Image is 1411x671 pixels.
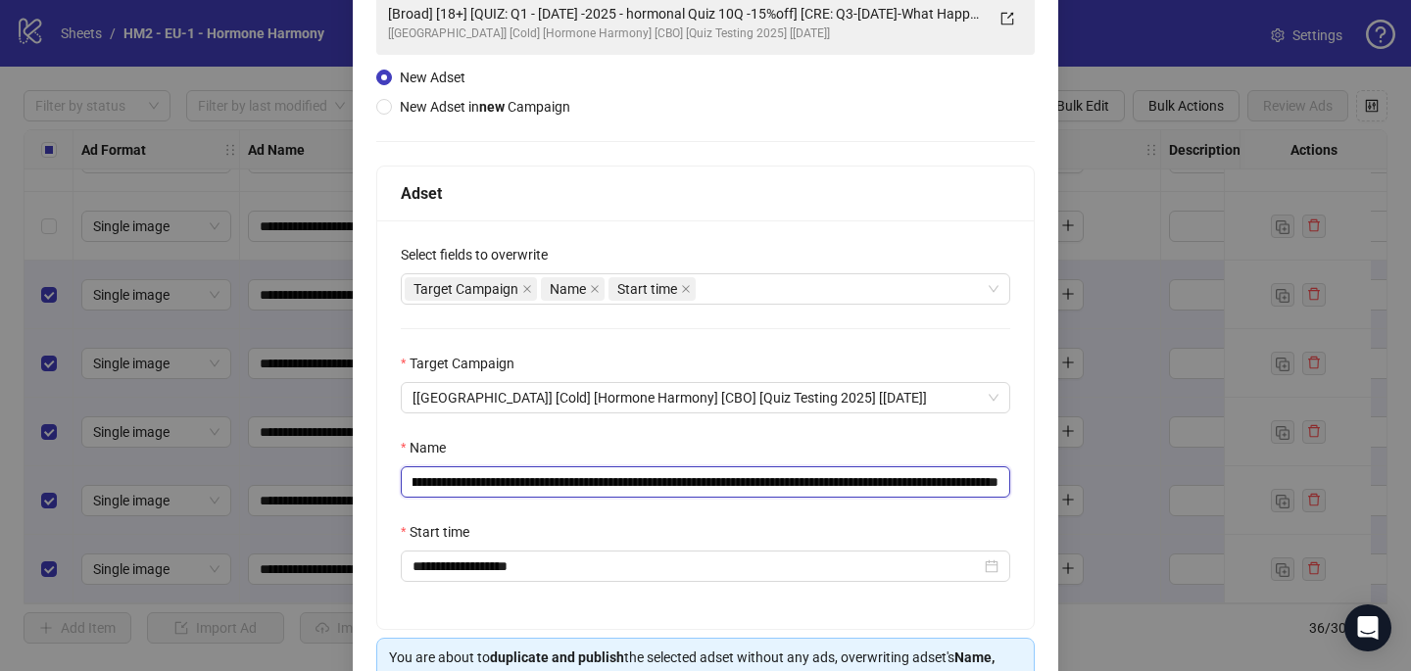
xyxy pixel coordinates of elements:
span: New Adset in Campaign [400,99,570,115]
div: [Broad] [18+] [QUIZ: Q1 - [DATE] -2025 - hormonal Quiz 10Q -15%off] [CRE: Q3-[DATE]-What Happens ... [388,3,984,24]
strong: duplicate and publish [490,649,624,665]
span: Start time [617,278,677,300]
span: New Adset [400,70,465,85]
span: close [522,284,532,294]
strong: new [479,99,505,115]
div: Adset [401,181,1010,206]
span: export [1000,12,1014,25]
input: Name [401,466,1010,498]
span: Start time [608,277,696,301]
span: close [681,284,691,294]
span: [UK] [Cold] [Hormone Harmony] [CBO] [Quiz Testing 2025] [9 Aug 2025] [413,383,998,412]
input: Start time [413,555,981,577]
span: Target Campaign [405,277,537,301]
div: Open Intercom Messenger [1344,604,1391,651]
span: Name [541,277,605,301]
div: [[GEOGRAPHIC_DATA]] [Cold] [Hormone Harmony] [CBO] [Quiz Testing 2025] [[DATE]] [388,24,984,43]
label: Select fields to overwrite [401,244,560,265]
span: Name [550,278,586,300]
span: Target Campaign [414,278,518,300]
label: Start time [401,521,482,543]
label: Target Campaign [401,353,527,374]
label: Name [401,437,459,458]
span: close [590,284,600,294]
